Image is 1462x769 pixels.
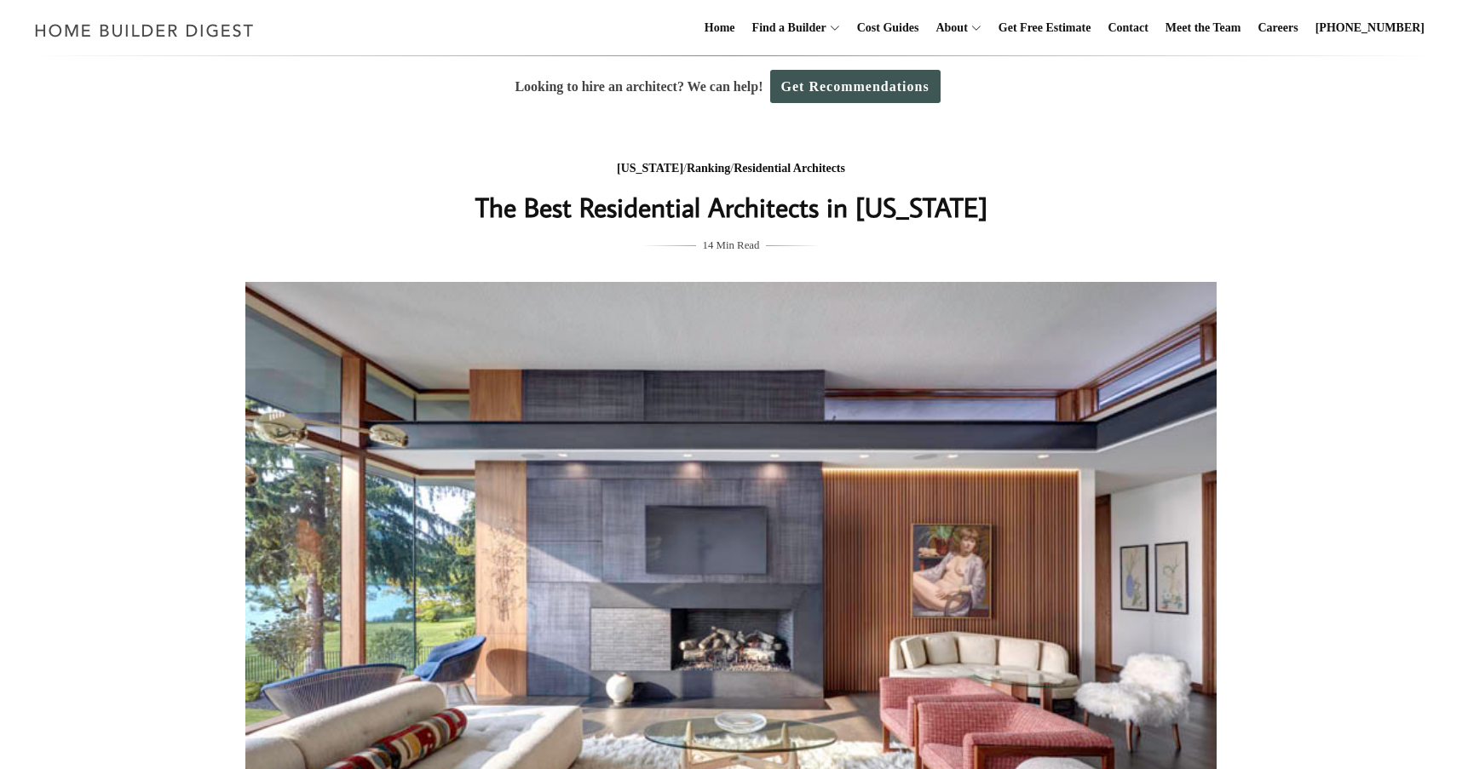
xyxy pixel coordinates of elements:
a: [US_STATE] [617,162,683,175]
a: Meet the Team [1159,1,1248,55]
a: About [929,1,967,55]
a: Get Recommendations [770,70,941,103]
a: Home [698,1,742,55]
a: Get Free Estimate [992,1,1098,55]
h1: The Best Residential Architects in [US_STATE] [391,187,1071,227]
a: Find a Builder [745,1,826,55]
span: 14 Min Read [703,236,760,255]
a: Residential Architects [734,162,845,175]
a: Cost Guides [850,1,926,55]
a: Contact [1101,1,1154,55]
a: Careers [1252,1,1305,55]
a: [PHONE_NUMBER] [1309,1,1431,55]
a: Ranking [687,162,730,175]
img: Home Builder Digest [27,14,262,47]
div: / / [391,158,1071,180]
